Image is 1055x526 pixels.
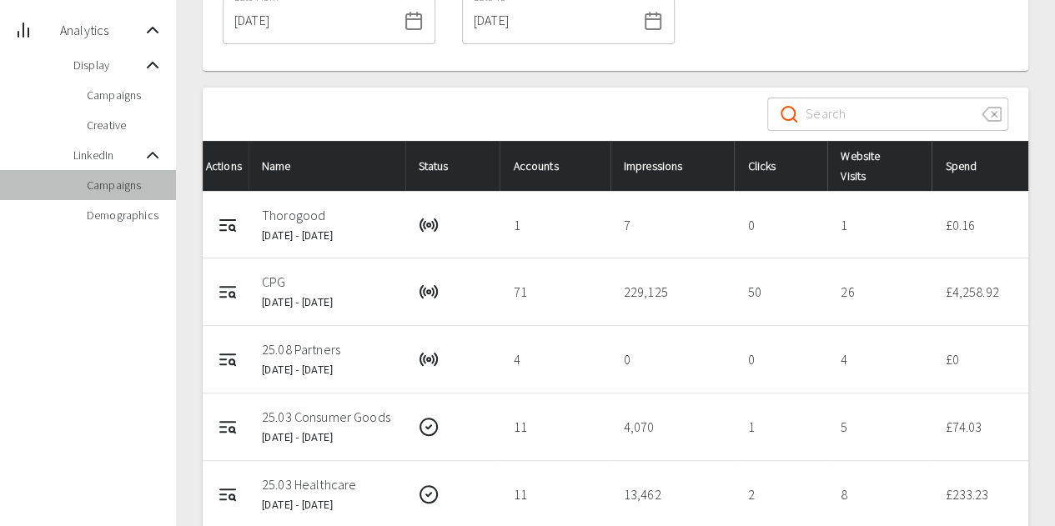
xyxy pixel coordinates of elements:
span: Campaigns [87,87,163,103]
p: 2 [747,484,814,504]
div: Spend [945,156,1015,176]
span: Name [262,156,318,176]
p: 229,125 [624,282,721,302]
div: Name [262,156,392,176]
svg: Completed [419,484,439,504]
p: £ 0 [945,349,1015,369]
p: £ 0.16 [945,215,1015,235]
span: Accounts [513,156,585,176]
p: 4,070 [624,417,721,437]
p: 26 [841,282,918,302]
p: 1 [747,417,814,437]
span: Website Visits [841,146,910,186]
p: 7 [624,215,721,235]
p: 0 [747,215,814,235]
span: Creative [87,117,163,133]
span: LinkedIn [73,147,143,163]
svg: Completed [419,417,439,437]
p: 11 [513,484,596,504]
svg: Running [419,215,439,235]
button: Campaign Report [211,478,244,511]
p: £ 4,258.92 [945,282,1015,302]
span: Clicks [747,156,802,176]
svg: Running [419,349,439,369]
div: Clicks [747,156,814,176]
span: [DATE] - [DATE] [262,499,333,511]
span: Display [73,57,143,73]
svg: Search [779,104,799,124]
button: Campaign Report [211,275,244,308]
span: [DATE] - [DATE] [262,364,333,376]
p: 1 [513,215,596,235]
p: 5 [841,417,918,437]
span: [DATE] - [DATE] [262,230,333,242]
div: Accounts [513,156,596,176]
p: 11 [513,417,596,437]
span: Spend [945,156,1003,176]
p: Thorogood [262,205,392,225]
p: 25.03 Consumer Goods [262,407,392,427]
p: 25.08 Partners [262,339,392,359]
button: Campaign Report [211,343,244,376]
p: £ 233.23 [945,484,1015,504]
p: 4 [513,349,596,369]
p: 8 [841,484,918,504]
div: Impressions [624,156,721,176]
p: £ 74.03 [945,417,1015,437]
p: 0 [747,349,814,369]
span: Demographics [87,207,163,223]
input: Search [806,91,968,138]
span: Impressions [624,156,710,176]
span: Status [419,156,475,176]
svg: Running [419,282,439,302]
p: 50 [747,282,814,302]
span: [DATE] - [DATE] [262,432,333,443]
span: [DATE] - [DATE] [262,297,333,308]
p: 1 [841,215,918,235]
button: Campaign Report [211,410,244,443]
p: 0 [624,349,721,369]
p: CPG [262,272,392,292]
div: Status [419,156,487,176]
p: 25.03 Healthcare [262,474,392,494]
p: 4 [841,349,918,369]
p: 13,462 [624,484,721,504]
p: 71 [513,282,596,302]
span: Campaigns [87,177,163,193]
span: Analytics [60,20,143,40]
button: Campaign Report [211,208,244,242]
div: Website Visits [841,146,918,186]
